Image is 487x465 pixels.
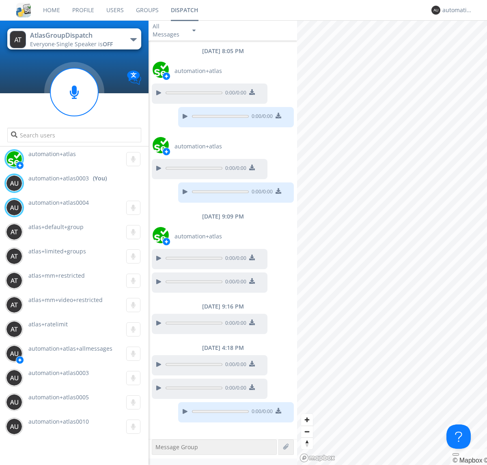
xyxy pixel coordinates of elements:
img: download media button [249,165,255,170]
span: automation+atlas0003 [28,174,89,182]
span: automation+atlas0004 [28,199,89,206]
span: Single Speaker is [56,40,113,48]
div: [DATE] 9:16 PM [149,302,297,311]
div: [DATE] 8:05 PM [149,47,297,55]
button: Zoom in [301,414,313,426]
img: download media button [276,113,281,118]
button: Toggle attribution [453,453,459,456]
img: 373638.png [6,248,22,264]
span: 0:00 / 0:00 [222,89,246,98]
img: 373638.png [431,6,440,15]
span: atlas+mm+video+restricted [28,296,103,304]
span: OFF [103,40,113,48]
img: 373638.png [6,199,22,216]
img: cddb5a64eb264b2086981ab96f4c1ba7 [16,3,31,17]
img: caret-down-sm.svg [192,30,196,32]
span: 0:00 / 0:00 [222,384,246,393]
span: 0:00 / 0:00 [249,188,273,197]
img: download media button [249,278,255,284]
span: automation+atlas [175,67,222,75]
span: atlas+limited+groups [28,247,86,255]
img: download media button [276,188,281,194]
span: automation+atlas0003 [28,369,89,377]
img: download media button [249,361,255,366]
span: 0:00 / 0:00 [222,255,246,264]
img: download media button [249,384,255,390]
img: 373638.png [6,297,22,313]
span: automation+atlas [175,142,222,150]
button: Zoom out [301,426,313,437]
img: download media button [249,319,255,325]
img: 373638.png [6,272,22,289]
span: automation+atlas [175,232,222,240]
img: 373638.png [10,31,26,48]
img: 373638.png [6,224,22,240]
img: 373638.png [6,418,22,435]
img: download media button [276,408,281,414]
span: atlas+mm+restricted [28,272,85,279]
div: [DATE] 4:18 PM [149,344,297,352]
span: atlas+ratelimit [28,320,68,328]
span: automation+atlas [28,150,76,158]
input: Search users [7,128,141,142]
button: Reset bearing to north [301,437,313,449]
div: [DATE] 9:09 PM [149,212,297,221]
img: Translation enabled [127,71,141,85]
span: automation+atlas0005 [28,393,89,401]
img: d2d01cd9b4174d08988066c6d424eccd [153,227,169,243]
img: 373638.png [6,345,22,362]
div: Everyone · [30,40,121,48]
span: atlas+default+group [28,223,84,231]
img: 373638.png [6,370,22,386]
img: 373638.png [6,394,22,410]
img: download media button [249,255,255,260]
div: All Messages [153,22,185,39]
span: 0:00 / 0:00 [249,113,273,122]
div: AtlasGroupDispatch [30,31,121,40]
span: 0:00 / 0:00 [222,278,246,287]
img: 373638.png [6,175,22,191]
span: 0:00 / 0:00 [222,361,246,370]
img: download media button [249,89,255,95]
span: 0:00 / 0:00 [249,408,273,417]
a: Mapbox [453,457,482,464]
div: automation+atlas0003 [442,6,473,14]
img: d2d01cd9b4174d08988066c6d424eccd [153,137,169,153]
span: automation+atlas+allmessages [28,345,112,352]
span: 0:00 / 0:00 [222,165,246,174]
img: 373638.png [6,321,22,337]
span: 0:00 / 0:00 [222,319,246,328]
button: AtlasGroupDispatchEveryone·Single Speaker isOFF [7,28,141,49]
span: automation+atlas0010 [28,418,89,425]
img: d2d01cd9b4174d08988066c6d424eccd [6,151,22,167]
iframe: Toggle Customer Support [446,424,471,449]
div: (You) [93,174,107,182]
img: d2d01cd9b4174d08988066c6d424eccd [153,62,169,78]
a: Mapbox logo [300,453,335,463]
